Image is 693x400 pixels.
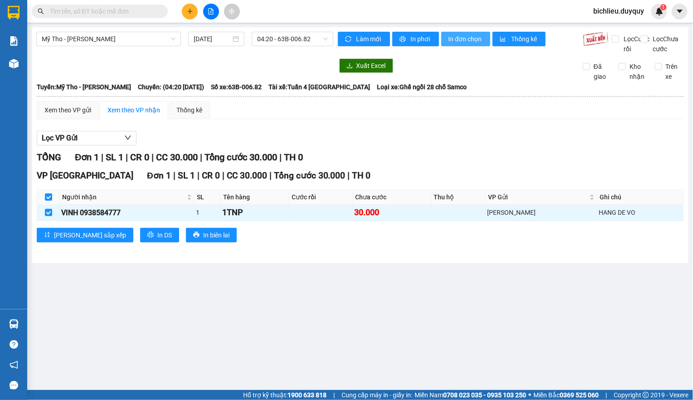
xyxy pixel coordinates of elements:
span: Kho nhận [626,62,648,82]
span: file-add [208,8,214,14]
img: logo-vxr [8,6,20,19]
span: In phơi [411,34,432,44]
th: Chưa cước [353,190,431,205]
img: warehouse-icon [9,59,19,68]
span: plus [187,8,193,14]
button: caret-down [672,4,688,19]
span: TH 0 [352,170,371,181]
span: sort-ascending [44,231,50,239]
span: VP Gửi [488,192,588,202]
span: CC 30.000 [156,152,198,163]
span: | [269,170,272,181]
strong: 0369 525 060 [560,391,599,399]
button: aim [224,4,240,19]
span: printer [193,231,200,239]
button: printerIn biên lai [186,228,237,242]
img: icon-new-feature [655,7,664,15]
span: Loại xe: Ghế ngồi 28 chỗ Samco [377,82,467,92]
span: | [605,390,607,400]
span: | [200,152,202,163]
div: 1TNP [223,206,288,219]
span: | [151,152,154,163]
span: VP [GEOGRAPHIC_DATA] [37,170,133,181]
span: Mỹ Tho - Hồ Chí Minh [42,32,176,46]
span: Chuyến: (04:20 [DATE]) [138,82,204,92]
div: [PERSON_NAME] [488,207,596,217]
span: Miền Bắc [533,390,599,400]
span: Số xe: 63B-006.82 [211,82,262,92]
span: Người nhận [62,192,185,202]
button: bar-chartThống kê [493,32,546,46]
span: | [348,170,350,181]
span: sync [345,36,353,43]
span: aim [229,8,235,14]
button: downloadXuất Excel [339,58,393,73]
span: In DS [157,230,172,240]
span: In đơn chọn [449,34,483,44]
th: SL [195,190,221,205]
div: Xem theo VP nhận [107,105,160,115]
th: Cước rồi [289,190,353,205]
span: | [333,390,335,400]
span: TH 0 [284,152,303,163]
div: 1 [196,207,219,217]
span: printer [400,36,407,43]
span: Xuất Excel [356,61,386,71]
button: printerIn phơi [392,32,439,46]
button: In đơn chọn [441,32,491,46]
span: Tổng cước 30.000 [205,152,277,163]
span: | [197,170,200,181]
span: Thống kê [511,34,538,44]
span: Đơn 1 [75,152,99,163]
div: Xem theo VP gửi [44,105,91,115]
img: 9k= [583,32,609,46]
span: In biên lai [203,230,229,240]
span: down [124,134,132,141]
input: 13/10/2025 [194,34,231,44]
span: 1 [662,4,665,10]
span: printer [147,231,154,239]
span: download [346,63,353,70]
span: Đã giao [590,62,612,82]
span: notification [10,361,18,369]
button: syncLàm mới [338,32,390,46]
button: file-add [203,4,219,19]
span: copyright [643,392,649,398]
th: Thu hộ [431,190,486,205]
span: SL 1 [178,170,195,181]
sup: 1 [660,4,667,10]
span: 04:20 - 63B-006.82 [257,32,328,46]
span: search [38,8,44,14]
span: TỔNG [37,152,61,163]
span: bar-chart [500,36,508,43]
span: bichlieu.duyquy [586,5,651,17]
span: Tổng cước 30.000 [274,170,346,181]
span: Trên xe [662,62,684,82]
span: CC 30.000 [227,170,267,181]
button: sort-ascending[PERSON_NAME] sắp xếp [37,228,133,242]
span: Đơn 1 [147,170,171,181]
span: Lọc VP Gửi [42,132,78,144]
span: Cung cấp máy in - giấy in: [342,390,412,400]
th: Ghi chú [597,190,683,205]
div: Thống kê [176,105,202,115]
span: Lọc Chưa cước [649,34,684,54]
button: Lọc VP Gửi [37,131,137,145]
span: Hỗ trợ kỹ thuật: [243,390,327,400]
span: | [126,152,128,163]
button: printerIn DS [140,228,179,242]
span: | [101,152,103,163]
span: | [222,170,224,181]
input: Tìm tên, số ĐT hoặc mã đơn [50,6,157,16]
span: Tài xế: Tuấn 4 [GEOGRAPHIC_DATA] [268,82,370,92]
span: | [279,152,282,163]
span: CR 0 [130,152,149,163]
span: message [10,381,18,390]
span: ⚪️ [528,393,531,397]
img: solution-icon [9,36,19,46]
span: caret-down [676,7,684,15]
strong: 0708 023 035 - 0935 103 250 [443,391,526,399]
span: Làm mới [356,34,383,44]
strong: 1900 633 818 [288,391,327,399]
span: CR 0 [202,170,220,181]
